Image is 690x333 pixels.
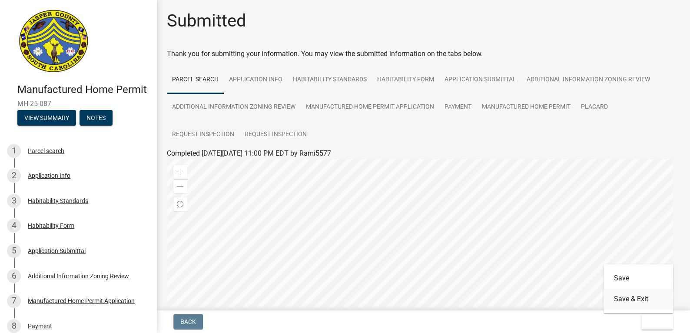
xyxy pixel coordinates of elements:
div: Exit [604,264,673,313]
button: Back [173,314,203,330]
a: Placard [576,93,613,121]
div: Parcel search [28,148,64,154]
a: Habitability Form [372,66,439,94]
a: Application Info [224,66,288,94]
div: 7 [7,294,21,308]
a: Payment [439,93,477,121]
button: Notes [80,110,113,126]
a: Habitability Standards [288,66,372,94]
div: Application Info [28,173,70,179]
h4: Manufactured Home Permit [17,83,149,96]
a: Request Inspection [239,121,312,149]
button: Save & Exit [604,289,673,310]
div: 2 [7,169,21,183]
div: Additional Information Zoning Review [28,273,129,279]
a: Manufactured Home Permit [477,93,576,121]
a: Manufactured Home Permit Application [301,93,439,121]
wm-modal-confirm: Summary [17,115,76,122]
div: 6 [7,269,21,283]
img: Jasper County, South Carolina [17,9,90,74]
span: Exit [648,318,661,325]
div: Application Submittal [28,248,86,254]
a: Request Inspection [167,121,239,149]
div: Find my location [173,197,187,211]
h1: Submitted [167,10,246,31]
button: Save [604,268,673,289]
div: 4 [7,219,21,233]
a: Additional Information Zoning Review [167,93,301,121]
div: Habitability Form [28,223,74,229]
div: 8 [7,319,21,333]
button: Exit [641,314,673,330]
wm-modal-confirm: Notes [80,115,113,122]
div: 3 [7,194,21,208]
span: MH-25-087 [17,100,139,108]
div: Habitability Standards [28,198,88,204]
div: Thank you for submitting your information. You may view the submitted information on the tabs below. [167,49,680,59]
a: Parcel search [167,66,224,94]
button: View Summary [17,110,76,126]
a: Application Submittal [439,66,521,94]
span: Completed [DATE][DATE] 11:00 PM EDT by Rami5577 [167,149,331,157]
div: Payment [28,323,52,329]
div: Zoom out [173,179,187,193]
div: 1 [7,144,21,158]
span: Back [180,318,196,325]
div: 5 [7,244,21,258]
div: Manufactured Home Permit Application [28,298,135,304]
a: Additional Information Zoning Review [521,66,655,94]
div: Zoom in [173,165,187,179]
